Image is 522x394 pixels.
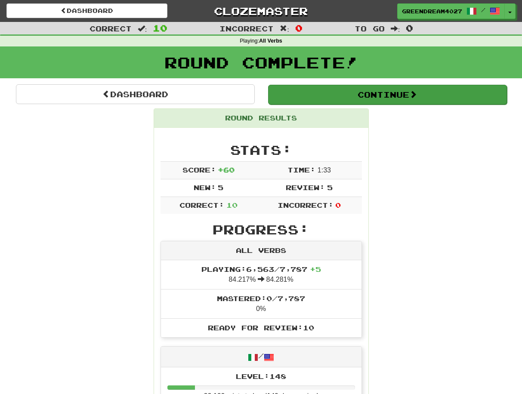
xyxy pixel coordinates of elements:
a: GreenDream4027 / [397,3,505,19]
h2: Stats: [161,143,362,157]
span: Correct: [179,201,224,209]
span: / [481,7,485,13]
span: 5 [327,183,333,191]
div: Round Results [154,109,368,128]
span: : [280,25,289,32]
span: Score: [182,166,216,174]
span: To go [355,24,385,33]
span: Playing: 6,563 / 7,787 [201,265,321,273]
a: Clozemaster [180,3,341,18]
a: Dashboard [16,84,255,104]
span: 5 [218,183,223,191]
span: Correct [90,24,132,33]
span: 0 [295,23,303,33]
span: 10 [153,23,167,33]
strong: All Verbs [259,38,282,44]
a: Dashboard [6,3,167,18]
span: Incorrect [219,24,274,33]
span: GreenDream4027 [402,7,462,15]
div: / [161,347,361,367]
span: Review: [286,183,325,191]
li: 0% [161,289,361,319]
span: Ready for Review: 10 [208,323,314,332]
span: Incorrect: [278,201,334,209]
span: Time: [287,166,315,174]
h1: Round Complete! [3,54,519,71]
div: All Verbs [161,241,361,260]
span: Level: 148 [236,372,286,380]
span: 0 [335,201,341,209]
span: + 60 [218,166,235,174]
span: : [391,25,400,32]
li: 84.217% 84.281% [161,260,361,289]
span: Mastered: 0 / 7,787 [217,294,305,302]
span: : [138,25,147,32]
span: 10 [226,201,238,209]
button: Continue [268,85,507,105]
span: 0 [406,23,413,33]
h2: Progress: [161,222,362,237]
span: 1 : 33 [318,166,331,174]
span: New: [194,183,216,191]
span: + 5 [310,265,321,273]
